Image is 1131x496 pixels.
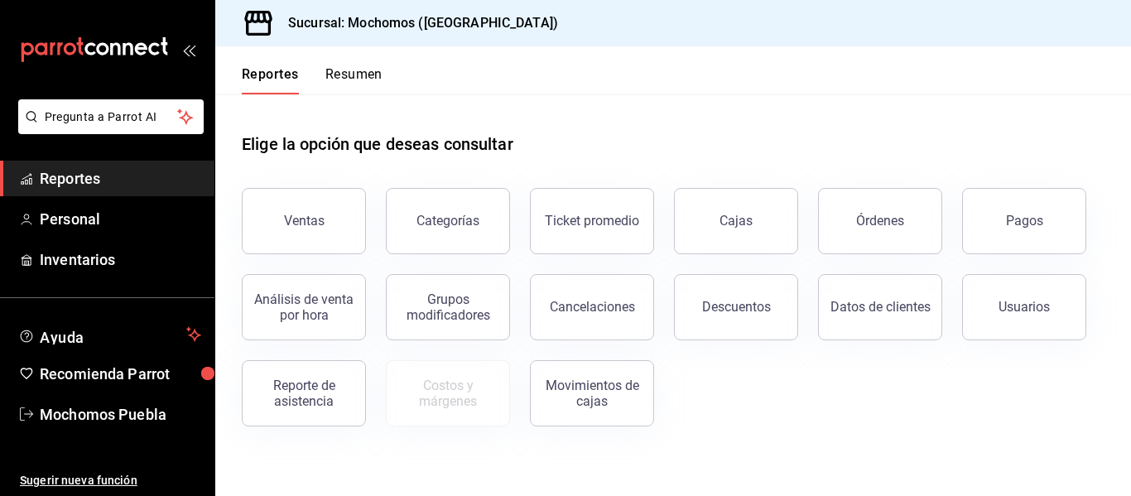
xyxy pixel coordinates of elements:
span: Inventarios [40,248,201,271]
button: Usuarios [962,274,1086,340]
button: Contrata inventarios para ver este reporte [386,360,510,426]
h3: Sucursal: Mochomos ([GEOGRAPHIC_DATA]) [275,13,558,33]
button: Descuentos [674,274,798,340]
span: Personal [40,208,201,230]
button: Cancelaciones [530,274,654,340]
div: Usuarios [999,299,1050,315]
button: Categorías [386,188,510,254]
div: Ticket promedio [545,213,639,229]
span: Reportes [40,167,201,190]
div: Grupos modificadores [397,291,499,323]
button: Ticket promedio [530,188,654,254]
div: Descuentos [702,299,771,315]
a: Pregunta a Parrot AI [12,120,204,137]
button: Órdenes [818,188,942,254]
div: Pagos [1006,213,1043,229]
span: Pregunta a Parrot AI [45,108,178,126]
div: Categorías [416,213,479,229]
div: Movimientos de cajas [541,378,643,409]
button: Grupos modificadores [386,274,510,340]
button: Pregunta a Parrot AI [18,99,204,134]
button: open_drawer_menu [182,43,195,56]
button: Movimientos de cajas [530,360,654,426]
button: Datos de clientes [818,274,942,340]
span: Recomienda Parrot [40,363,201,385]
button: Resumen [325,66,383,94]
span: Ayuda [40,325,180,344]
div: Análisis de venta por hora [253,291,355,323]
button: Reporte de asistencia [242,360,366,426]
a: Cajas [674,188,798,254]
div: Costos y márgenes [397,378,499,409]
button: Ventas [242,188,366,254]
div: Datos de clientes [830,299,931,315]
span: Sugerir nueva función [20,472,201,489]
div: Cajas [720,211,753,231]
div: Órdenes [856,213,904,229]
span: Mochomos Puebla [40,403,201,426]
button: Pagos [962,188,1086,254]
div: Reporte de asistencia [253,378,355,409]
div: navigation tabs [242,66,383,94]
button: Análisis de venta por hora [242,274,366,340]
button: Reportes [242,66,299,94]
h1: Elige la opción que deseas consultar [242,132,513,157]
div: Cancelaciones [550,299,635,315]
div: Ventas [284,213,325,229]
